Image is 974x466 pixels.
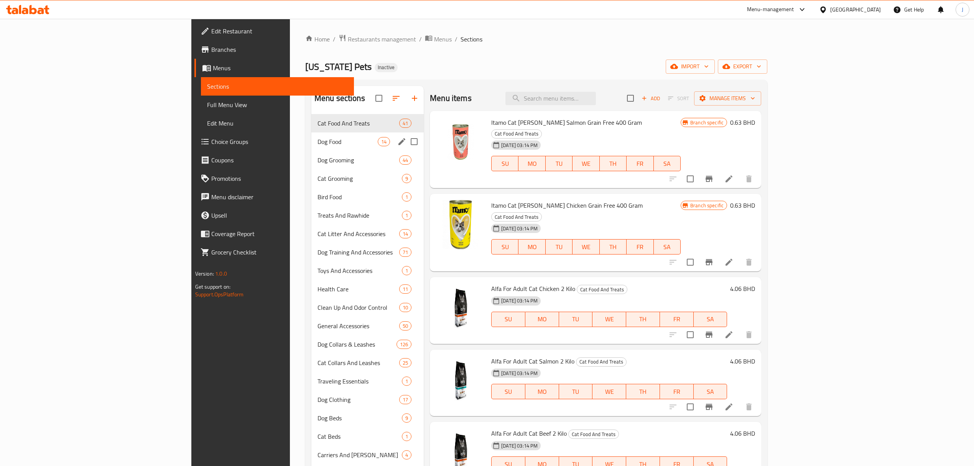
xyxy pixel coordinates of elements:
[387,89,405,107] span: Sort sections
[194,243,354,261] a: Grocery Checklist
[528,314,556,325] span: MO
[318,137,378,146] span: Dog Food
[211,155,348,165] span: Coupons
[498,370,541,377] span: [DATE] 03:14 PM
[596,386,623,397] span: WE
[400,286,411,293] span: 11
[201,96,354,114] a: Full Menu View
[318,155,399,165] span: Dog Grooming
[638,93,663,104] button: Add
[311,151,424,169] div: Dog Grooming44
[211,211,348,220] span: Upsell
[194,59,354,77] a: Menus
[311,188,424,206] div: Bird Food1
[694,384,727,399] button: SA
[305,34,767,44] nav: breadcrumb
[577,285,627,294] div: Cat Food And Treats
[962,5,963,14] span: J
[491,384,525,399] button: SU
[311,335,424,354] div: Dog Collars & Leashes126
[697,386,724,397] span: SA
[318,266,402,275] span: Toys And Accessories
[562,386,590,397] span: TU
[215,269,227,279] span: 1.0.0
[436,117,485,166] img: Itamo Cat Pate Salmon Grain Free 400 Gram
[211,174,348,183] span: Promotions
[318,248,399,257] span: Dog Training And Accessories
[559,312,593,327] button: TU
[730,117,755,128] h6: 0.63 BHD
[194,206,354,225] a: Upsell
[399,155,411,165] div: items
[498,142,541,149] span: [DATE] 03:14 PM
[318,321,399,330] div: General Accessories
[730,200,755,211] h6: 0.63 BHD
[419,35,422,44] li: /
[603,241,624,253] span: TH
[311,372,424,390] div: Traveling Essentials1
[318,192,402,202] span: Bird Food
[318,119,399,128] div: Cat Food And Treats
[562,314,590,325] span: TU
[194,132,354,151] a: Choice Groups
[402,192,411,202] div: items
[600,239,627,254] button: TH
[830,5,881,14] div: [GEOGRAPHIC_DATA]
[697,314,724,325] span: SA
[318,377,402,386] div: Traveling Essentials
[207,100,348,109] span: Full Menu View
[318,358,399,367] span: Cat Collars And Leashes
[730,428,755,439] h6: 4.06 BHD
[592,312,626,327] button: WE
[318,340,397,349] div: Dog Collars & Leashes
[399,248,411,257] div: items
[498,297,541,304] span: [DATE] 03:14 PM
[660,312,694,327] button: FR
[576,357,627,367] div: Cat Food And Treats
[700,326,718,344] button: Branch-specific-item
[492,129,541,138] span: Cat Food And Treats
[397,340,411,349] div: items
[491,355,574,367] span: Alfa For Adult Cat Salmon 2 Kilo
[724,174,734,183] a: Edit menu item
[318,413,402,423] span: Dog Beds
[654,156,681,171] button: SA
[461,35,482,44] span: Sections
[371,90,387,106] span: Select all sections
[400,120,411,127] span: 41
[399,303,411,312] div: items
[195,289,244,299] a: Support.OpsPlatform
[498,225,541,232] span: [DATE] 03:14 PM
[730,283,755,294] h6: 4.06 BHD
[311,225,424,243] div: Cat Litter And Accessories14
[495,158,515,169] span: SU
[402,432,411,441] div: items
[194,225,354,243] a: Coverage Report
[399,284,411,294] div: items
[194,40,354,59] a: Branches
[400,359,411,367] span: 25
[436,356,485,405] img: Alfa For Adult Cat Salmon 2 Kilo
[730,356,755,367] h6: 4.06 BHD
[195,269,214,279] span: Version:
[568,430,619,439] div: Cat Food And Treats
[522,158,542,169] span: MO
[740,170,758,188] button: delete
[311,446,424,464] div: Carriers And [PERSON_NAME]4
[318,229,399,238] span: Cat Litter And Accessories
[201,114,354,132] a: Edit Menu
[318,303,399,312] div: Clean Up And Odor Control
[491,312,525,327] button: SU
[318,174,402,183] span: Cat Grooming
[498,442,541,449] span: [DATE] 03:14 PM
[495,314,522,325] span: SU
[573,239,599,254] button: WE
[400,396,411,403] span: 17
[629,314,657,325] span: TH
[399,321,411,330] div: items
[626,384,660,399] button: TH
[402,413,411,423] div: items
[455,35,457,44] li: /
